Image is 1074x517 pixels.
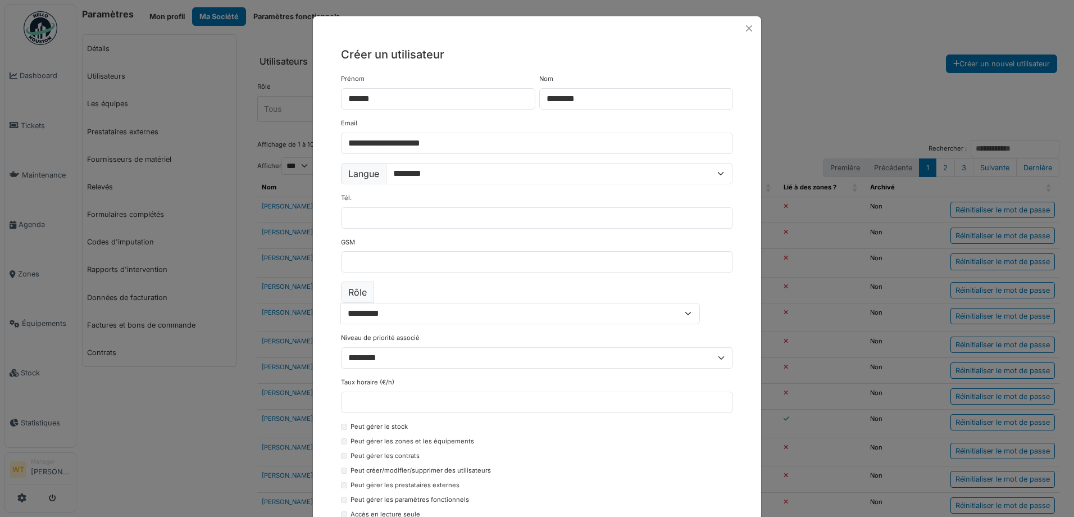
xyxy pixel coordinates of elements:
[341,378,394,387] label: Taux horaire (€/h)
[351,495,469,505] label: Peut gérer les paramètres fonctionnels
[351,480,459,490] label: Peut gérer les prestataires externes
[741,21,757,36] button: Close
[539,74,553,84] label: Nom
[341,46,733,63] h5: Créer un utilisateur
[341,333,420,343] label: Niveau de priorité associé
[351,451,420,461] label: Peut gérer les contrats
[341,193,352,203] label: Tél.
[341,238,355,247] label: GSM
[341,282,374,303] label: Rôle
[341,163,386,184] label: Langue
[351,422,408,432] label: Peut gérer le stock
[351,466,491,475] label: Peut créer/modifier/supprimer des utilisateurs
[351,437,474,446] label: Peut gérer les zones et les équipements
[341,119,357,128] label: Email
[341,74,365,84] label: Prénom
